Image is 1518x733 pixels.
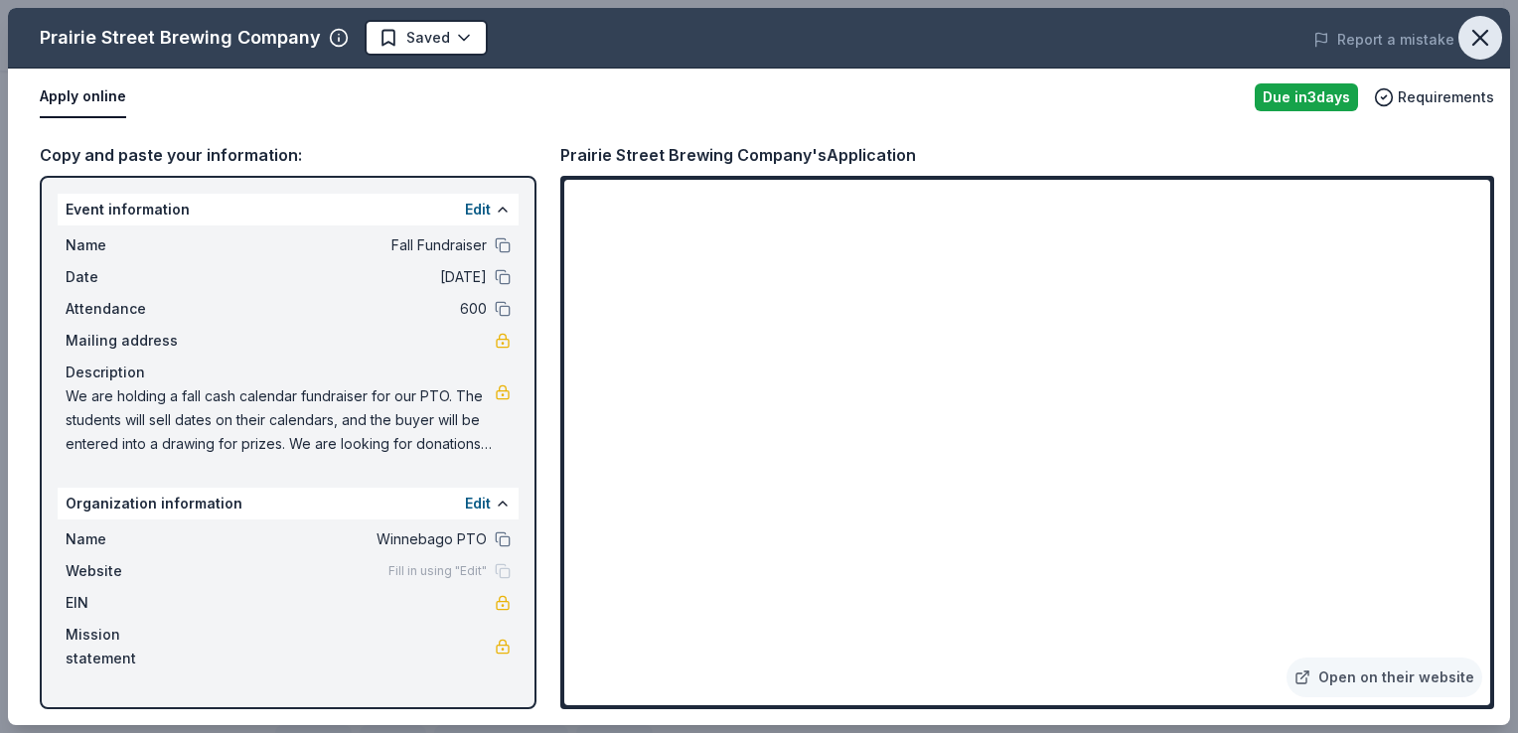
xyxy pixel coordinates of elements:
[66,591,199,615] span: EIN
[66,329,199,353] span: Mailing address
[1313,28,1454,52] button: Report a mistake
[199,527,487,551] span: Winnebago PTO
[66,265,199,289] span: Date
[199,265,487,289] span: [DATE]
[199,297,487,321] span: 600
[66,361,511,384] div: Description
[40,142,536,168] div: Copy and paste your information:
[1374,85,1494,109] button: Requirements
[406,26,450,50] span: Saved
[199,233,487,257] span: Fall Fundraiser
[66,527,199,551] span: Name
[465,492,491,515] button: Edit
[365,20,488,56] button: Saved
[465,198,491,221] button: Edit
[66,297,199,321] span: Attendance
[66,559,199,583] span: Website
[58,194,519,225] div: Event information
[58,488,519,519] div: Organization information
[66,233,199,257] span: Name
[1255,83,1358,111] div: Due in 3 days
[40,76,126,118] button: Apply online
[66,623,199,670] span: Mission statement
[1287,658,1482,697] a: Open on their website
[66,384,495,456] span: We are holding a fall cash calendar fundraiser for our PTO. The students will sell dates on their...
[560,142,916,168] div: Prairie Street Brewing Company's Application
[40,22,321,54] div: Prairie Street Brewing Company
[1398,85,1494,109] span: Requirements
[388,563,487,579] span: Fill in using "Edit"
